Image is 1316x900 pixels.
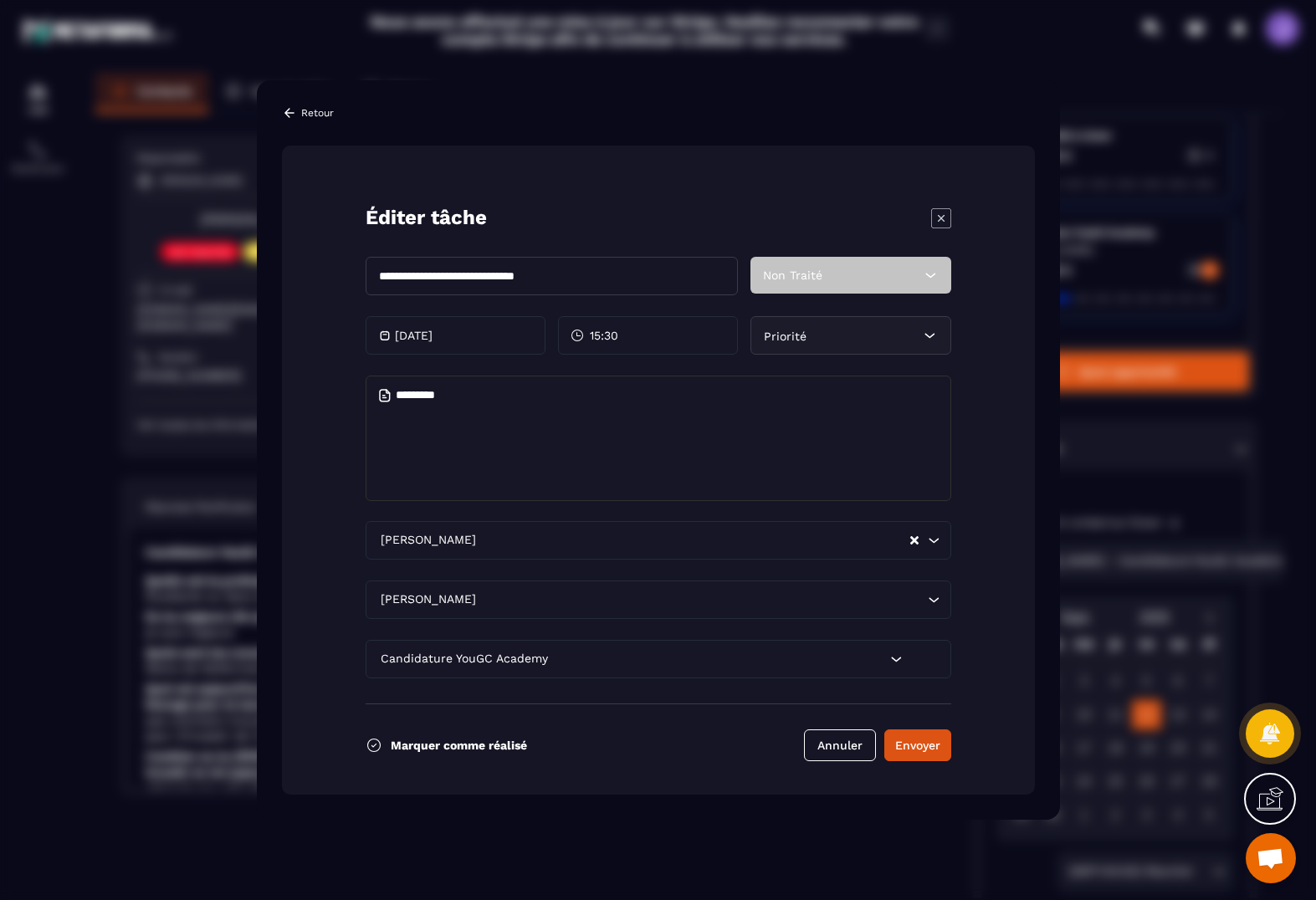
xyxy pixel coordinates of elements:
[763,268,822,282] span: Non Traité
[764,330,806,343] span: Priorité
[366,580,951,619] div: Search for option
[551,650,886,668] input: Search for option
[366,521,951,560] div: Search for option
[395,329,433,342] p: [DATE]
[1246,833,1296,883] div: Ouvrir le chat
[590,327,618,344] span: 15:30
[479,531,909,550] input: Search for option
[301,107,334,119] p: Retour
[366,204,487,232] p: Éditer tâche
[479,591,924,609] input: Search for option
[804,729,876,761] button: Annuler
[376,650,551,668] span: Candidature YouGC Academy
[376,591,479,609] span: [PERSON_NAME]
[391,739,527,752] p: Marquer comme réalisé
[884,729,951,761] button: Envoyer
[366,640,951,678] div: Search for option
[910,534,919,547] button: Clear Selected
[376,531,479,550] span: [PERSON_NAME]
